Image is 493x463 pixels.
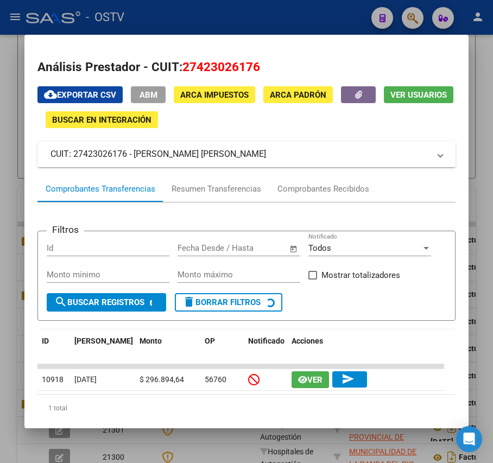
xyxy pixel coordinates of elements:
datatable-header-cell: ID [37,329,70,365]
button: Buscar Registros [47,293,166,312]
span: Buscar en Integración [52,115,151,125]
span: Todos [308,243,331,253]
button: ARCA Padrón [263,86,333,103]
div: Resumen Transferencias [172,183,261,195]
span: Notificado [248,337,285,345]
span: OP [205,337,215,345]
button: Buscar en Integración [46,111,158,128]
span: Ver Usuarios [390,90,447,100]
h3: Filtros [47,223,84,237]
span: Borrar Filtros [182,297,261,307]
div: 1 total [37,395,455,422]
mat-expansion-panel-header: CUIT: 27423026176 - [PERSON_NAME] [PERSON_NAME] [37,141,455,167]
datatable-header-cell: Notificado [244,329,287,365]
button: Open calendar [287,243,300,255]
button: Ver Usuarios [384,86,453,103]
datatable-header-cell: Monto [135,329,200,365]
span: [PERSON_NAME] [74,337,133,345]
span: 56760 [205,375,226,384]
datatable-header-cell: Fecha T. [70,329,135,365]
mat-panel-title: CUIT: 27423026176 - [PERSON_NAME] [PERSON_NAME] [50,148,429,161]
button: Exportar CSV [37,86,123,103]
span: Mostrar totalizadores [321,269,400,282]
input: Fecha fin [231,243,284,253]
span: ID [42,337,49,345]
span: [DATE] [74,375,97,384]
button: Borrar Filtros [175,293,282,312]
span: Ver [307,375,323,385]
span: $ 296.894,64 [140,375,184,384]
datatable-header-cell: OP [200,329,244,365]
span: 27423026176 [182,60,260,74]
span: ARCA Impuestos [180,90,249,100]
div: Open Intercom Messenger [456,426,482,452]
span: Exportar CSV [44,90,116,100]
mat-icon: search [54,295,67,308]
input: Fecha inicio [178,243,222,253]
datatable-header-cell: Acciones [287,329,450,365]
span: Acciones [292,337,323,345]
span: ARCA Padrón [270,90,326,100]
span: 10918 [42,375,64,384]
div: Comprobantes Transferencias [46,183,155,195]
button: ABM [131,86,166,103]
div: Comprobantes Recibidos [277,183,369,195]
h2: Análisis Prestador - CUIT: [37,58,455,77]
span: Monto [140,337,162,345]
span: ABM [140,90,157,100]
mat-icon: cloud_download [44,88,57,101]
button: Ver [292,371,329,388]
button: ARCA Impuestos [174,86,255,103]
mat-icon: delete [182,295,195,308]
span: Buscar Registros [54,297,144,307]
mat-icon: send [342,372,355,385]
